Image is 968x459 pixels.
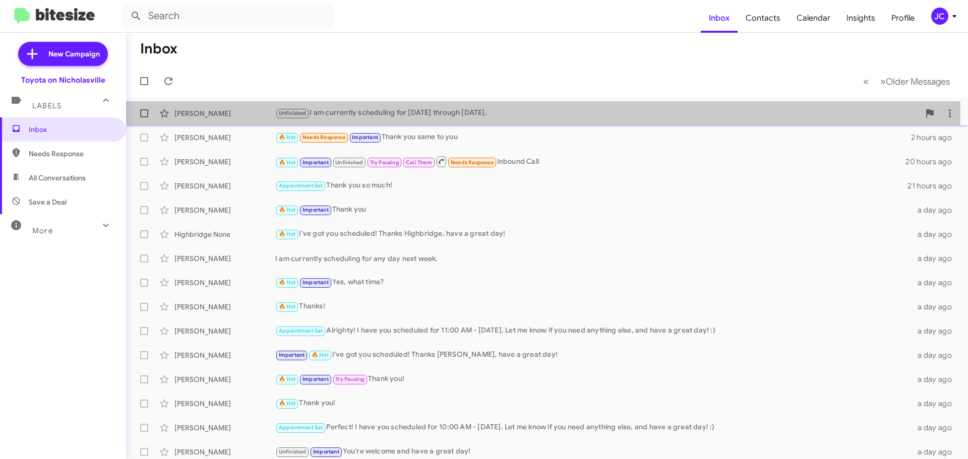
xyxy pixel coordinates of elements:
[48,49,100,59] span: New Campaign
[302,134,345,141] span: Needs Response
[174,350,275,360] div: [PERSON_NAME]
[335,376,365,382] span: Try Pausing
[352,134,378,141] span: Important
[907,181,960,191] div: 21 hours ago
[279,448,307,455] span: Unfinished
[279,231,296,237] span: 🔥 Hot
[174,326,275,336] div: [PERSON_NAME]
[738,4,789,33] a: Contacts
[912,253,960,264] div: a day ago
[29,149,114,159] span: Needs Response
[174,374,275,384] div: [PERSON_NAME]
[279,110,307,116] span: Unfinished
[29,124,114,135] span: Inbox
[174,108,275,118] div: [PERSON_NAME]
[174,157,275,167] div: [PERSON_NAME]
[302,279,329,286] span: Important
[931,8,948,25] div: JC
[140,41,177,57] h1: Inbox
[880,75,886,88] span: »
[905,157,960,167] div: 20 hours ago
[858,71,956,92] nav: Page navigation example
[302,207,329,213] span: Important
[275,325,912,337] div: Alrighty! I have you scheduled for 11:00 AM - [DATE]. Let me know if you need anything else, and ...
[32,226,53,235] span: More
[275,422,912,433] div: Perfect! I have you scheduled for 10:00 AM - [DATE]. Let me know if you need anything else, and h...
[912,229,960,239] div: a day ago
[275,107,920,119] div: I am currently scheduling for [DATE] through [DATE].
[838,4,883,33] a: Insights
[279,352,305,358] span: Important
[29,173,86,183] span: All Conversations
[279,207,296,213] span: 🔥 Hot
[174,133,275,143] div: [PERSON_NAME]
[912,302,960,312] div: a day ago
[174,229,275,239] div: Highbridge None
[279,134,296,141] span: 🔥 Hot
[174,399,275,409] div: [PERSON_NAME]
[29,197,67,207] span: Save a Deal
[874,71,956,92] button: Next
[912,326,960,336] div: a day ago
[857,71,875,92] button: Previous
[174,278,275,288] div: [PERSON_NAME]
[174,423,275,433] div: [PERSON_NAME]
[313,448,339,455] span: Important
[312,352,329,358] span: 🔥 Hot
[911,133,960,143] div: 2 hours ago
[912,350,960,360] div: a day ago
[275,301,912,312] div: Thanks!
[174,253,275,264] div: [PERSON_NAME]
[275,204,912,216] div: Thank you
[174,302,275,312] div: [PERSON_NAME]
[912,278,960,288] div: a day ago
[279,327,323,334] span: Appointment Set
[275,349,912,361] div: I've got you scheduled! Thanks [PERSON_NAME], have a great day!
[32,101,62,110] span: Labels
[275,180,907,191] div: Thank you so much!
[912,205,960,215] div: a day ago
[335,159,363,166] span: Unfinished
[275,398,912,409] div: Thank you!
[275,373,912,385] div: Thank you!
[174,447,275,457] div: [PERSON_NAME]
[279,400,296,407] span: 🔥 Hot
[122,4,334,28] input: Search
[883,4,923,33] a: Profile
[275,155,905,168] div: Inbound Call
[21,75,105,85] div: Toyota on Nicholasville
[912,374,960,384] div: a day ago
[701,4,738,33] a: Inbox
[279,424,323,431] span: Appointment Set
[370,159,399,166] span: Try Pausing
[279,279,296,286] span: 🔥 Hot
[912,447,960,457] div: a day ago
[174,181,275,191] div: [PERSON_NAME]
[275,132,911,143] div: Thank you same to you
[923,8,957,25] button: JC
[275,228,912,240] div: I've got you scheduled! Thanks Highbridge, have a great day!
[275,277,912,288] div: Yes, what time?
[275,446,912,457] div: You're welcome and have a great day!
[406,159,432,166] span: Call Them
[302,376,329,382] span: Important
[279,376,296,382] span: 🔥 Hot
[789,4,838,33] a: Calendar
[279,159,296,166] span: 🔥 Hot
[275,253,912,264] div: I am currently scheduling for any day next week.
[451,159,494,166] span: Needs Response
[279,303,296,310] span: 🔥 Hot
[912,399,960,409] div: a day ago
[886,76,950,87] span: Older Messages
[912,423,960,433] div: a day ago
[279,182,323,189] span: Appointment Set
[302,159,329,166] span: Important
[863,75,869,88] span: «
[174,205,275,215] div: [PERSON_NAME]
[18,42,108,66] a: New Campaign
